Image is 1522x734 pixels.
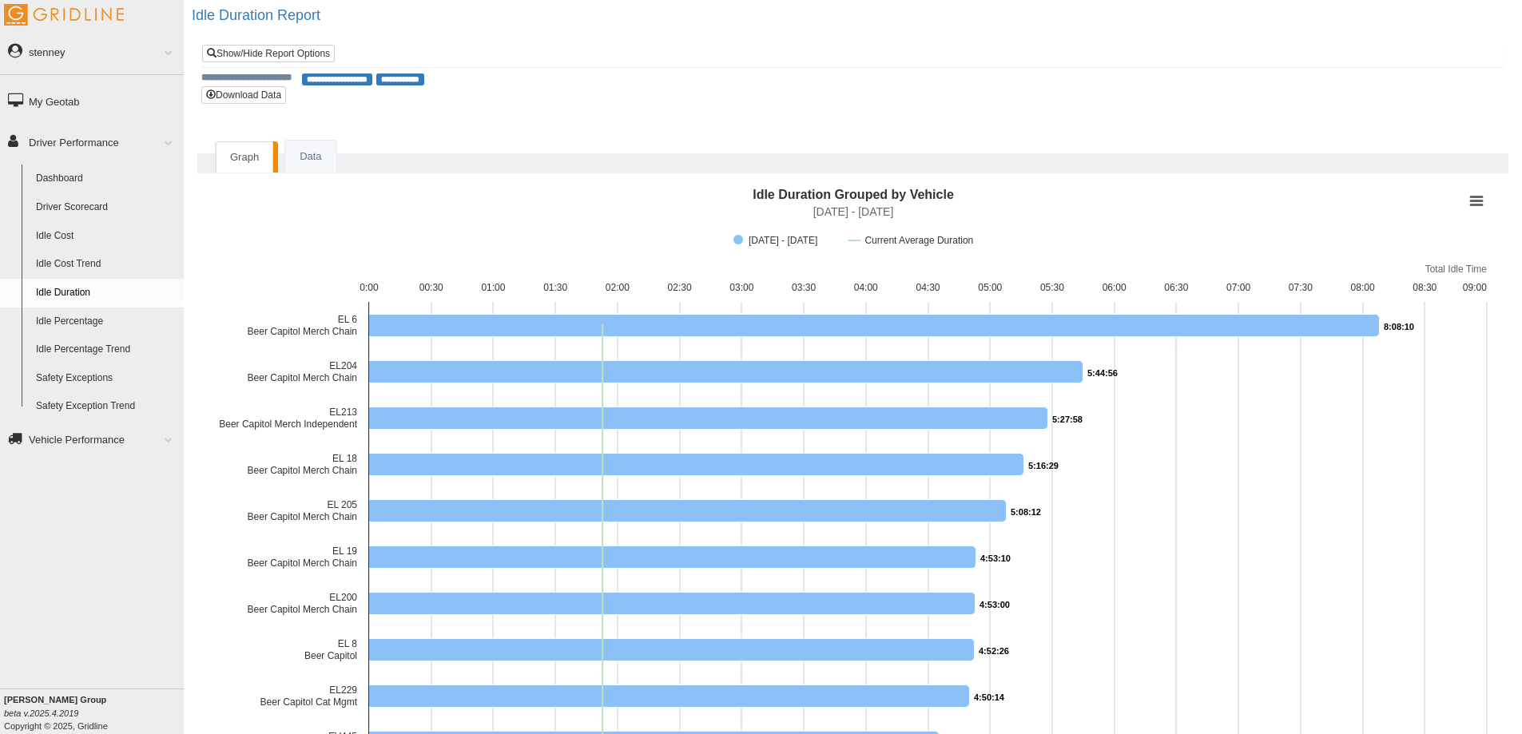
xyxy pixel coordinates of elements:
text: 08:30 [1413,282,1437,293]
path: EL 6 Beer Capitol Merch Chain, 29,290,000. 8/3/2025 - 8/9/2025. [369,314,1380,336]
text: 5:27:58 [1052,415,1083,424]
a: Dashboard [29,165,184,193]
button: Show 8/3/2025 - 8/9/2025 [733,235,832,246]
text: 03:30 [792,282,816,293]
text: 06:30 [1164,282,1188,293]
text: EL 6 Beer Capitol Merch Chain [248,314,358,337]
a: Idle Percentage Trend [29,335,184,364]
a: Show/Hide Report Options [202,45,335,62]
text: EL204 Beer Capitol Merch Chain [248,360,358,383]
path: EL 19 Beer Capitol Merch Chain, 17,590,000. 8/3/2025 - 8/9/2025. [369,546,976,568]
text: 09:00 [1463,282,1487,293]
text: EL 205 Beer Capitol Merch Chain [248,499,358,522]
text: 4:52:26 [979,646,1009,656]
text: 07:00 [1226,282,1250,293]
text: 02:00 [606,282,630,293]
text: EL200 Beer Capitol Merch Chain [248,592,358,615]
text: EL229 Beer Capitol Cat Mgmt [260,684,358,708]
h2: Idle Duration Report [192,8,1522,24]
text: 5:08:12 [1011,507,1041,517]
path: EL 18 Beer Capitol Merch Chain, 18,989,000. 8/3/2025 - 8/9/2025. [369,453,1024,475]
path: EL200 Beer Capitol Merch Chain, 17,580,000. 8/3/2025 - 8/9/2025. [369,592,976,614]
a: Idle Percentage [29,307,184,336]
text: 5:44:56 [1087,368,1118,378]
path: EL204 Beer Capitol Merch Chain, 20,696,000. 8/3/2025 - 8/9/2025. [369,360,1083,383]
text: EL 18 Beer Capitol Merch Chain [248,453,358,476]
text: 4:53:00 [980,600,1010,609]
text: 04:00 [854,282,878,293]
text: 4:53:10 [980,553,1011,563]
path: EL 8 Beer Capitol, 17,546,000. 8/3/2025 - 8/9/2025. [369,638,975,661]
path: EL213 Beer Capitol Merch Independent, 19,678,000. 8/3/2025 - 8/9/2025. [369,407,1048,429]
path: EL 205 Beer Capitol Merch Chain, 18,492,000. 8/3/2025 - 8/9/2025. [369,499,1007,522]
text: 07:30 [1289,282,1313,293]
img: Gridline [4,4,124,26]
text: Idle Duration Grouped by Vehicle [753,188,954,201]
a: Safety Exception Trend [29,392,184,421]
b: [PERSON_NAME] Group [4,695,106,704]
text: 8:08:10 [1384,322,1414,331]
text: 03:00 [729,282,753,293]
a: Driver Scorecard [29,193,184,222]
text: [DATE] - [DATE] [813,205,894,218]
button: View chart menu, Idle Duration Grouped by Vehicle [1465,190,1488,212]
text: EL213 Beer Capitol Merch Independent [219,407,357,430]
a: Idle Cost Trend [29,250,184,279]
text: 02:30 [668,282,692,293]
text: 06:00 [1103,282,1127,293]
text: 05:30 [1040,282,1064,293]
a: Data [285,141,336,173]
text: 5:16:29 [1028,461,1059,470]
i: beta v.2025.4.2019 [4,708,78,718]
path: EL229 Beer Capitol Cat Mgmt, 17,414,000. 8/3/2025 - 8/9/2025. [369,684,970,707]
text: 01:30 [543,282,567,293]
text: 01:00 [481,282,505,293]
a: Safety Exceptions [29,364,184,393]
text: 4:50:14 [974,692,1005,702]
text: Total Idle Time [1425,264,1488,275]
text: 00:30 [419,282,443,293]
a: Idle Cost [29,222,184,251]
a: Idle Duration [29,279,184,307]
text: 04:30 [916,282,940,293]
a: Graph [216,141,273,173]
text: 08:00 [1351,282,1375,293]
text: 05:00 [978,282,1002,293]
button: Download Data [201,86,286,104]
button: Show Current Average Duration [848,235,973,246]
text: EL 19 Beer Capitol Merch Chain [248,546,358,569]
text: 0:00 [360,282,379,293]
div: Copyright © 2025, Gridline [4,693,184,732]
text: EL 8 Beer Capitol [304,638,357,661]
